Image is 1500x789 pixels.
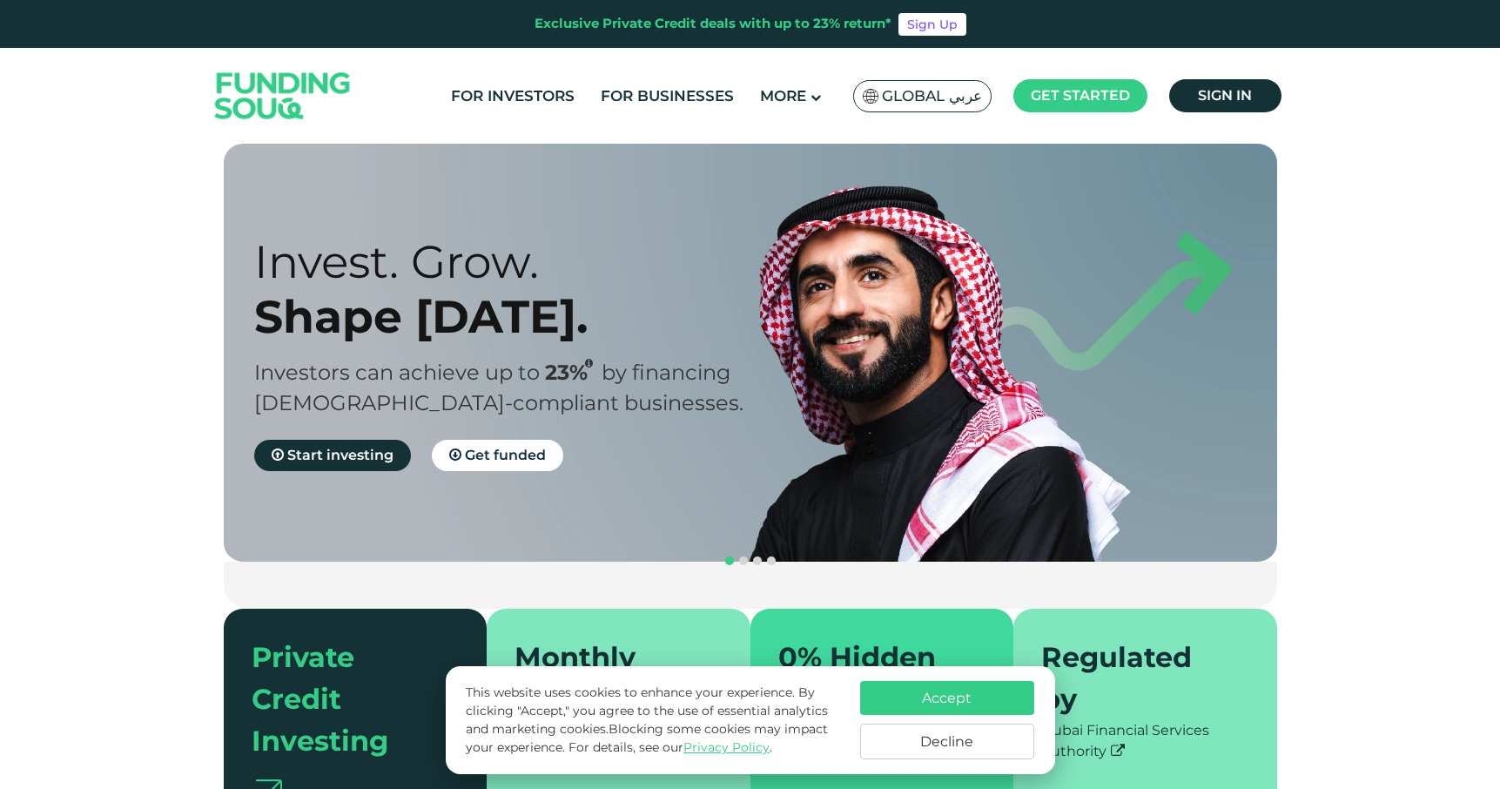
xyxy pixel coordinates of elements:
[778,637,965,720] div: 0% Hidden Fees
[287,447,393,463] span: Start investing
[1041,720,1249,762] div: Dubai Financial Services Authority
[860,724,1034,759] button: Decline
[254,440,411,471] a: Start investing
[198,52,368,140] img: Logo
[898,13,966,36] a: Sign Up
[1169,79,1281,112] a: Sign in
[1031,87,1130,104] span: Get started
[723,554,737,568] button: navigation
[764,554,778,568] button: navigation
[596,82,738,111] a: For Businesses
[515,637,702,720] div: Monthly repayments
[750,554,764,568] button: navigation
[1041,637,1228,720] div: Regulated by
[535,14,891,34] div: Exclusive Private Credit deals with up to 23% return*
[254,234,781,289] div: Invest. Grow.
[447,82,579,111] a: For Investors
[882,86,982,106] span: Global عربي
[860,681,1034,715] button: Accept
[254,360,540,385] span: Investors can achieve up to
[863,89,878,104] img: SA Flag
[466,721,828,755] span: Blocking some cookies may impact your experience.
[568,739,772,755] span: For details, see our .
[254,289,781,344] div: Shape [DATE].
[737,554,750,568] button: navigation
[465,447,546,463] span: Get funded
[683,739,770,755] a: Privacy Policy
[760,87,806,105] span: More
[252,637,439,762] div: Private Credit Investing
[545,360,602,385] span: 23%
[1198,87,1252,104] span: Sign in
[432,440,563,471] a: Get funded
[466,684,842,757] p: This website uses cookies to enhance your experience. By clicking "Accept," you agree to the use ...
[585,359,593,368] i: 23% IRR (expected) ~ 15% Net yield (expected)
